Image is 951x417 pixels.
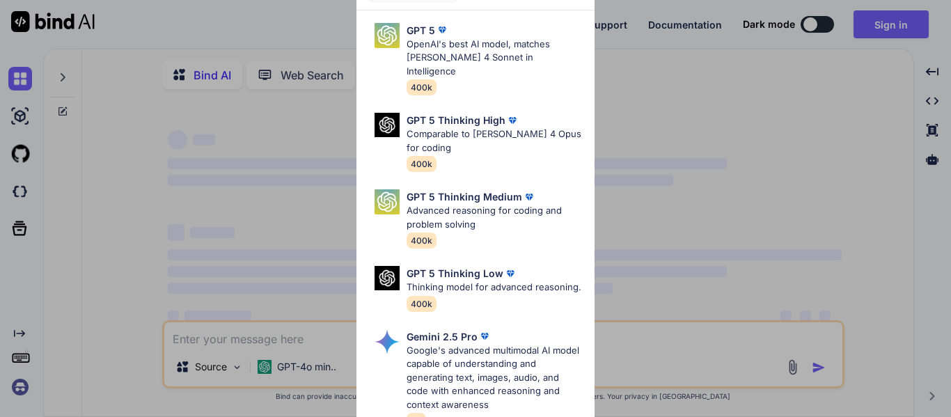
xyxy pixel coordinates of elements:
[407,79,437,95] span: 400k
[407,233,437,249] span: 400k
[505,113,519,127] img: premium
[407,113,505,127] p: GPT 5 Thinking High
[375,329,400,354] img: Pick Models
[407,127,583,155] p: Comparable to [PERSON_NAME] 4 Opus for coding
[407,156,437,172] span: 400k
[375,266,400,290] img: Pick Models
[407,344,583,412] p: Google's advanced multimodal AI model capable of understanding and generating text, images, audio...
[478,329,492,343] img: premium
[407,23,435,38] p: GPT 5
[375,113,400,137] img: Pick Models
[407,204,583,231] p: Advanced reasoning for coding and problem solving
[407,189,522,204] p: GPT 5 Thinking Medium
[375,189,400,214] img: Pick Models
[503,267,517,281] img: premium
[407,266,503,281] p: GPT 5 Thinking Low
[407,281,581,294] p: Thinking model for advanced reasoning.
[375,23,400,48] img: Pick Models
[522,190,536,204] img: premium
[407,296,437,312] span: 400k
[407,329,478,344] p: Gemini 2.5 Pro
[407,38,583,79] p: OpenAI's best AI model, matches [PERSON_NAME] 4 Sonnet in Intelligence
[435,23,449,37] img: premium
